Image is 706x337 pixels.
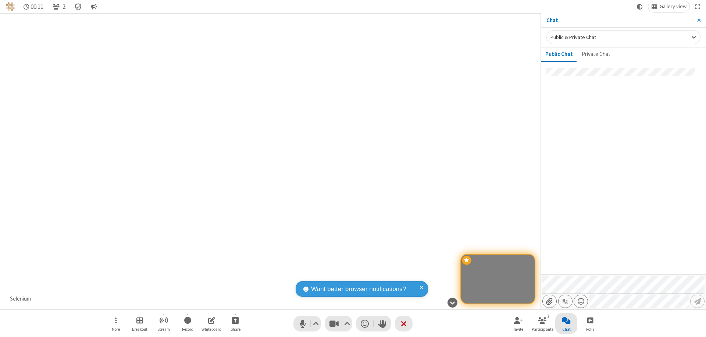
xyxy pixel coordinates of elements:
p: Chat [546,16,692,25]
span: Whiteboard [202,327,221,331]
span: Participants [532,327,553,331]
button: Open menu [105,313,127,334]
span: Gallery view [660,4,687,10]
button: Fullscreen [692,1,703,12]
span: Public & Private Chat [550,34,596,40]
span: Want better browser notifications? [311,284,406,294]
div: 2 [545,313,552,319]
button: Hide [445,294,460,311]
button: Change layout [648,1,689,12]
span: More [112,327,120,331]
button: Send message [690,295,705,308]
button: End or leave meeting [395,316,413,331]
span: Record [182,327,193,331]
div: Selenium [7,295,34,303]
button: Public Chat [541,47,577,61]
button: Invite participants (⌘+Shift+I) [507,313,529,334]
button: Send a reaction [356,316,374,331]
button: Stop video (⌘+Shift+V) [325,316,352,331]
button: Conversation [88,1,100,12]
span: Share [231,327,240,331]
span: Chat [562,327,571,331]
img: QA Selenium DO NOT DELETE OR CHANGE [6,2,15,11]
button: Using system theme [634,1,646,12]
button: Open participant list [531,313,553,334]
button: Manage Breakout Rooms [129,313,151,334]
button: Close chat [555,313,577,334]
div: Meeting details Encryption enabled [71,1,85,12]
button: Audio settings [311,316,321,331]
button: Open shared whiteboard [200,313,222,334]
button: Private Chat [577,47,615,61]
span: Polls [586,327,594,331]
button: Open poll [579,313,601,334]
button: Start streaming [153,313,175,334]
button: Start sharing [224,313,246,334]
button: Mute (⌘+Shift+A) [293,316,321,331]
span: 2 [63,3,65,10]
span: Invite [514,327,523,331]
button: Raise hand [374,316,391,331]
button: Video setting [342,316,352,331]
button: Close sidebar [692,13,706,27]
span: Stream [157,327,170,331]
button: Open menu [574,295,588,308]
span: 00:11 [31,3,43,10]
span: Breakout [132,327,147,331]
button: Show formatting [558,295,573,308]
div: Timer [21,1,47,12]
button: Open participant list [49,1,68,12]
button: Start recording [176,313,199,334]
